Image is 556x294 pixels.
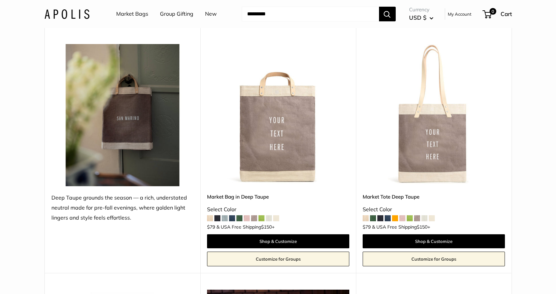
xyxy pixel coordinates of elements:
[51,193,194,223] div: Deep Taupe grounds the season — a rich, understated neutral made for pre-fall evenings, where gol...
[44,9,89,19] img: Apolis
[205,9,217,19] a: New
[207,205,349,215] div: Select Color
[207,252,349,266] a: Customize for Groups
[448,10,472,18] a: My Account
[116,9,148,19] a: Market Bags
[363,224,371,230] span: $79
[372,225,430,229] span: & USA Free Shipping +
[363,44,505,186] a: Market Tote Deep TaupeMarket Tote Deep Taupe
[207,44,349,186] a: Market Bag in Deep TaupeMarket Bag in Deep Taupe
[160,9,193,19] a: Group Gifting
[216,225,274,229] span: & USA Free Shipping +
[207,234,349,248] a: Shop & Customize
[417,224,427,230] span: $150
[207,193,349,201] a: Market Bag in Deep Taupe
[207,224,215,230] span: $79
[363,234,505,248] a: Shop & Customize
[363,44,505,186] img: Market Tote Deep Taupe
[489,8,496,15] span: 0
[261,224,272,230] span: $150
[242,7,379,21] input: Search...
[501,10,512,17] span: Cart
[51,44,194,186] img: Deep Taupe grounds the season — a rich, understated neutral made for pre-fall evenings, where gol...
[363,205,505,215] div: Select Color
[363,252,505,266] a: Customize for Groups
[483,9,512,19] a: 0 Cart
[409,12,433,23] button: USD $
[363,193,505,201] a: Market Tote Deep Taupe
[409,5,433,14] span: Currency
[207,44,349,186] img: Market Bag in Deep Taupe
[379,7,396,21] button: Search
[409,14,426,21] span: USD $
